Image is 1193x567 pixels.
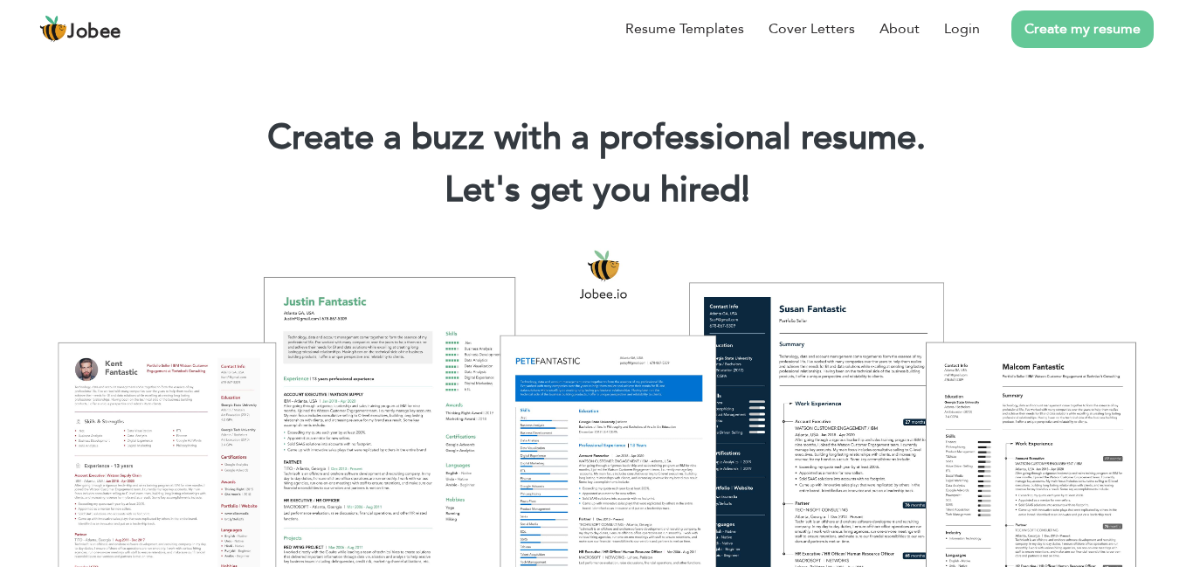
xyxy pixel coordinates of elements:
[39,15,121,43] a: Jobee
[530,166,750,214] span: get you hired!
[26,115,1167,161] h1: Create a buzz with a professional resume.
[944,18,980,39] a: Login
[879,18,920,39] a: About
[67,23,121,42] span: Jobee
[26,168,1167,213] h2: Let's
[1011,10,1154,48] a: Create my resume
[39,15,67,43] img: jobee.io
[769,18,855,39] a: Cover Letters
[741,166,749,214] span: |
[625,18,744,39] a: Resume Templates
